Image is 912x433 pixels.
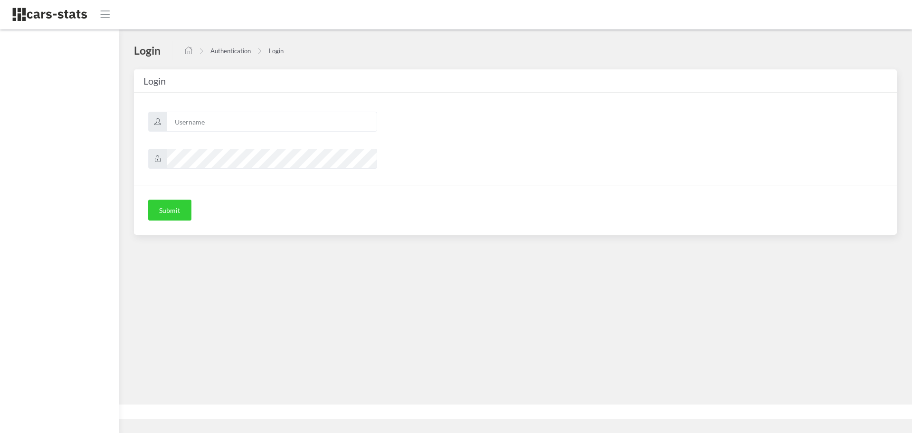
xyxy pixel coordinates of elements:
a: Login [269,47,284,55]
span: Login [143,75,166,87]
a: Authentication [210,47,251,55]
h4: Login [134,43,161,58]
img: navbar brand [12,7,88,22]
button: Submit [148,200,191,221]
input: Username [167,112,377,132]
